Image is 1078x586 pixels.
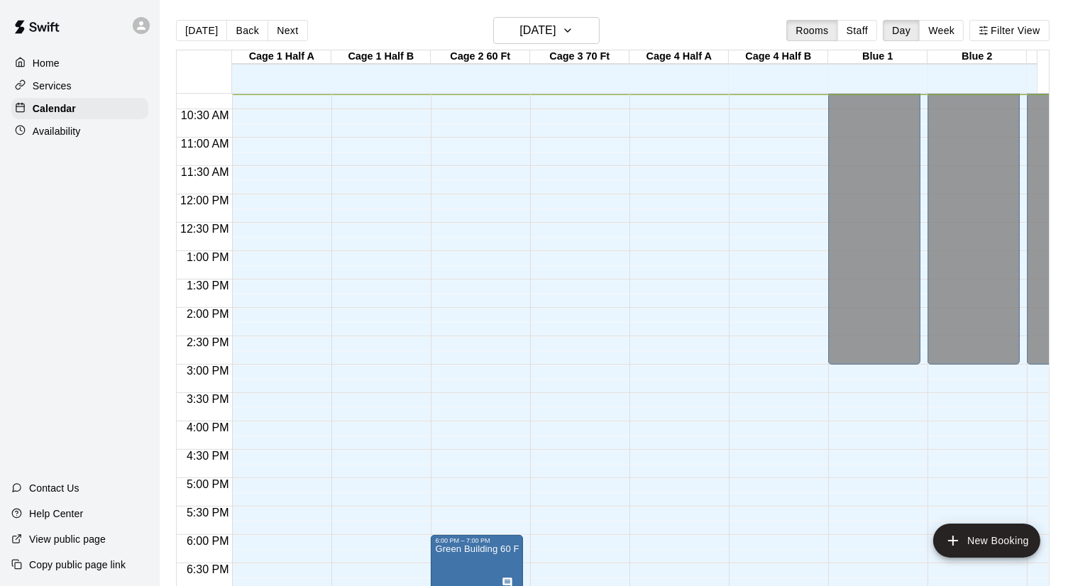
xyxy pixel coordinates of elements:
[183,336,233,348] span: 2:30 PM
[969,20,1049,41] button: Filter View
[828,50,928,64] div: Blue 1
[729,50,828,64] div: Cage 4 Half B
[493,17,600,44] button: [DATE]
[177,109,233,121] span: 10:30 AM
[33,101,76,116] p: Calendar
[530,50,629,64] div: Cage 3 70 Ft
[183,563,233,575] span: 6:30 PM
[183,507,233,519] span: 5:30 PM
[183,280,233,292] span: 1:30 PM
[883,20,920,41] button: Day
[183,478,233,490] span: 5:00 PM
[232,50,331,64] div: Cage 1 Half A
[183,393,233,405] span: 3:30 PM
[183,251,233,263] span: 1:00 PM
[29,532,106,546] p: View public page
[176,20,227,41] button: [DATE]
[177,194,232,206] span: 12:00 PM
[11,121,148,142] a: Availability
[11,75,148,96] a: Services
[837,20,878,41] button: Staff
[11,98,148,119] a: Calendar
[928,50,1027,64] div: Blue 2
[786,20,837,41] button: Rooms
[183,535,233,547] span: 6:00 PM
[519,21,556,40] h6: [DATE]
[183,365,233,377] span: 3:00 PM
[177,138,233,150] span: 11:00 AM
[331,50,431,64] div: Cage 1 Half B
[183,450,233,462] span: 4:30 PM
[33,79,72,93] p: Services
[33,56,60,70] p: Home
[183,308,233,320] span: 2:00 PM
[919,20,964,41] button: Week
[177,223,232,235] span: 12:30 PM
[11,52,148,74] a: Home
[29,481,79,495] p: Contact Us
[183,421,233,433] span: 4:00 PM
[29,558,126,572] p: Copy public page link
[629,50,729,64] div: Cage 4 Half A
[431,50,530,64] div: Cage 2 60 Ft
[226,20,268,41] button: Back
[177,166,233,178] span: 11:30 AM
[268,20,307,41] button: Next
[29,507,83,521] p: Help Center
[435,537,519,544] div: 6:00 PM – 7:00 PM
[33,124,81,138] p: Availability
[933,524,1040,558] button: add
